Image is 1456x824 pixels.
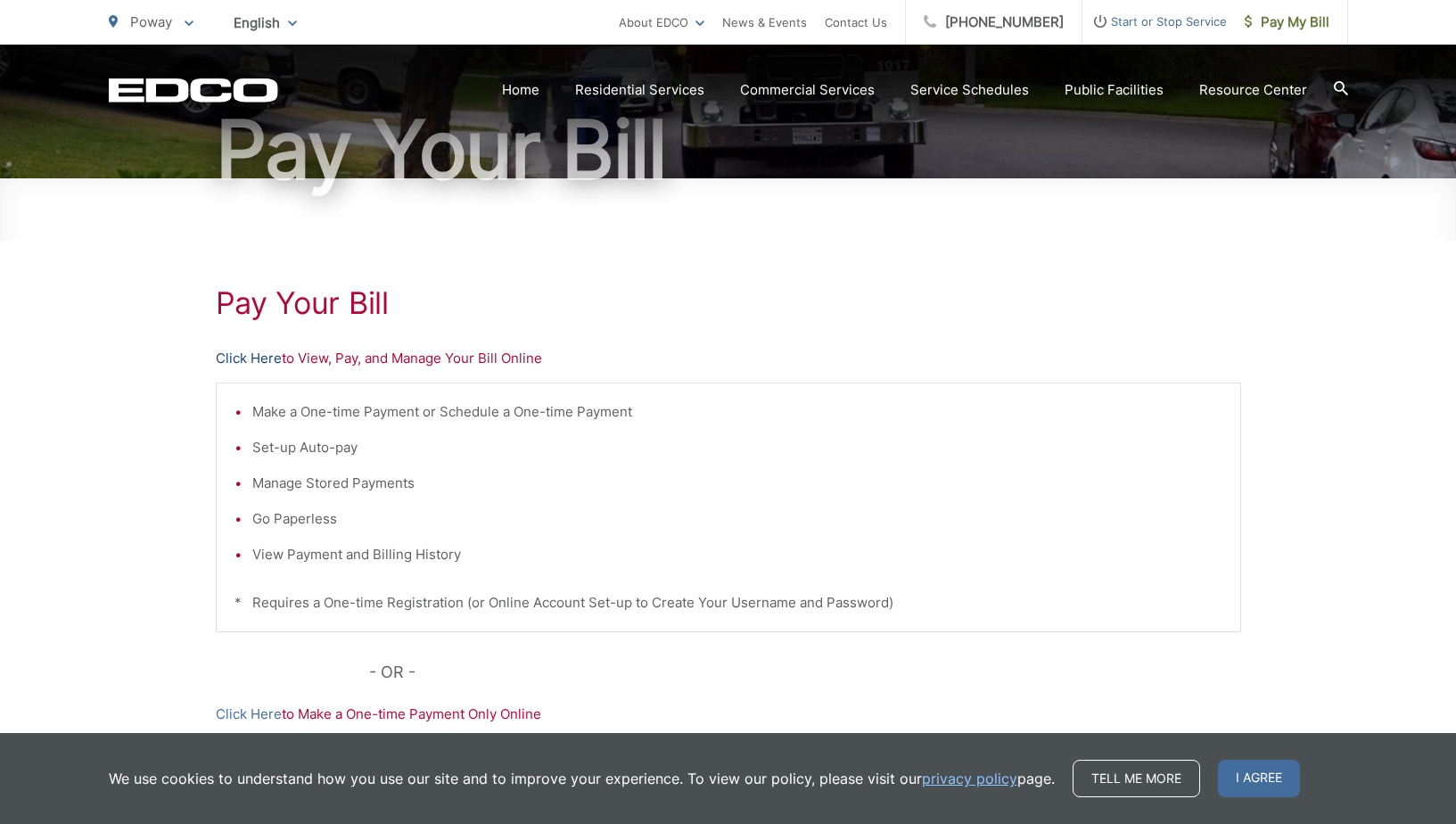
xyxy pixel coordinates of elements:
[722,12,807,33] a: News & Events
[216,285,1241,321] h1: Pay Your Bill
[216,348,282,369] a: Click Here
[252,437,1222,458] li: Set-up Auto-pay
[922,768,1017,789] a: privacy policy
[220,7,310,38] span: English
[825,12,887,33] a: Contact Us
[1065,79,1164,101] a: Public Facilities
[1199,79,1307,101] a: Resource Center
[252,473,1222,494] li: Manage Stored Payments
[1073,760,1200,797] a: Tell me more
[252,401,1222,423] li: Make a One-time Payment or Schedule a One-time Payment
[1218,760,1300,797] span: I agree
[252,508,1222,530] li: Go Paperless
[369,659,1241,686] p: - OR -
[619,12,704,33] a: About EDCO
[130,13,172,30] span: Poway
[216,348,1241,369] p: to View, Pay, and Manage Your Bill Online
[502,79,539,101] a: Home
[216,704,1241,725] p: to Make a One-time Payment Only Online
[234,592,1222,614] p: * Requires a One-time Registration (or Online Account Set-up to Create Your Username and Password)
[575,79,704,101] a: Residential Services
[216,704,282,725] a: Click Here
[109,105,1348,194] h1: Pay Your Bill
[740,79,875,101] a: Commercial Services
[1245,12,1329,33] span: Pay My Bill
[252,544,1222,565] li: View Payment and Billing History
[109,78,278,103] a: EDCD logo. Return to the homepage.
[109,768,1055,789] p: We use cookies to understand how you use our site and to improve your experience. To view our pol...
[910,79,1029,101] a: Service Schedules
